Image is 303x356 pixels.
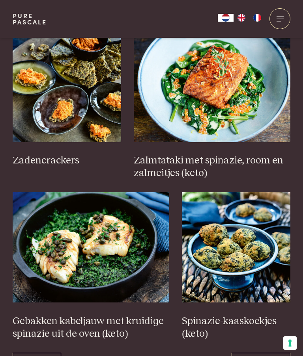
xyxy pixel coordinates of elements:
[134,154,291,180] h3: Zalmtataki met spinazie, room en zalmeitjes (keto)
[13,192,170,302] img: Gebakken kabeljauw met kruidige spinazie uit de oven (keto)
[249,14,265,22] a: FR
[283,336,297,350] button: Uw voorkeuren voor toestemming voor trackingtechnologieën
[182,192,290,302] img: Spinazie-kaaskoekjes (keto)
[13,32,121,142] img: Zadencrackers
[13,32,121,167] a: Zadencrackers Zadencrackers
[13,192,170,340] a: Gebakken kabeljauw met kruidige spinazie uit de oven (keto) Gebakken kabeljauw met kruidige spina...
[134,32,291,142] img: Zalmtataki met spinazie, room en zalmeitjes (keto)
[234,14,265,22] ul: Language list
[134,32,291,180] a: Zalmtataki met spinazie, room en zalmeitjes (keto) Zalmtataki met spinazie, room en zalmeitjes (k...
[218,14,234,22] a: NL
[234,14,249,22] a: EN
[218,14,234,22] div: Language
[218,14,265,22] aside: Language selected: Nederlands
[182,315,290,340] h3: Spinazie-kaaskoekjes (keto)
[182,192,290,340] a: Spinazie-kaaskoekjes (keto) Spinazie-kaaskoekjes (keto)
[13,315,170,340] h3: Gebakken kabeljauw met kruidige spinazie uit de oven (keto)
[13,154,121,167] h3: Zadencrackers
[13,13,47,25] a: PurePascale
